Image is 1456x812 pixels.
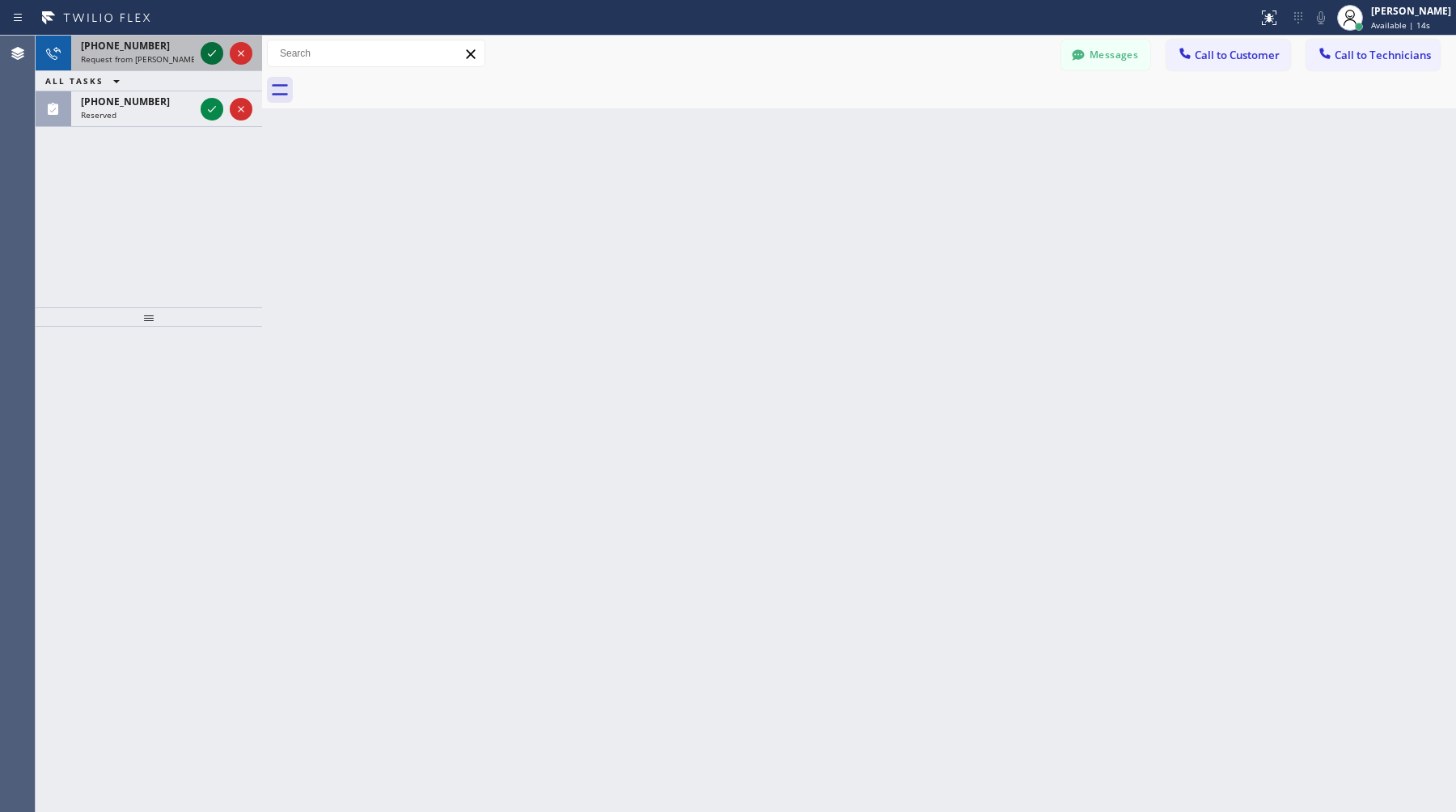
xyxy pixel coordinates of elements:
[230,98,252,121] button: Reject
[81,95,170,108] span: [PHONE_NUMBER]
[201,42,223,65] button: Accept
[230,42,252,65] button: Reject
[201,98,223,121] button: Accept
[45,75,104,87] span: ALL TASKS
[81,39,170,53] span: [PHONE_NUMBER]
[1335,48,1431,62] span: Call to Technicians
[1061,40,1150,70] button: Messages
[1306,40,1440,70] button: Call to Technicians
[1310,6,1332,29] button: Mute
[1195,48,1280,62] span: Call to Customer
[268,40,485,66] input: Search
[1166,40,1290,70] button: Call to Customer
[1371,4,1451,18] div: [PERSON_NAME]
[36,71,136,91] button: ALL TASKS
[1371,19,1430,31] span: Available | 14s
[81,53,316,65] span: Request from [PERSON_NAME] [PERSON_NAME] Dahil (direct)
[81,109,116,121] span: Reserved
